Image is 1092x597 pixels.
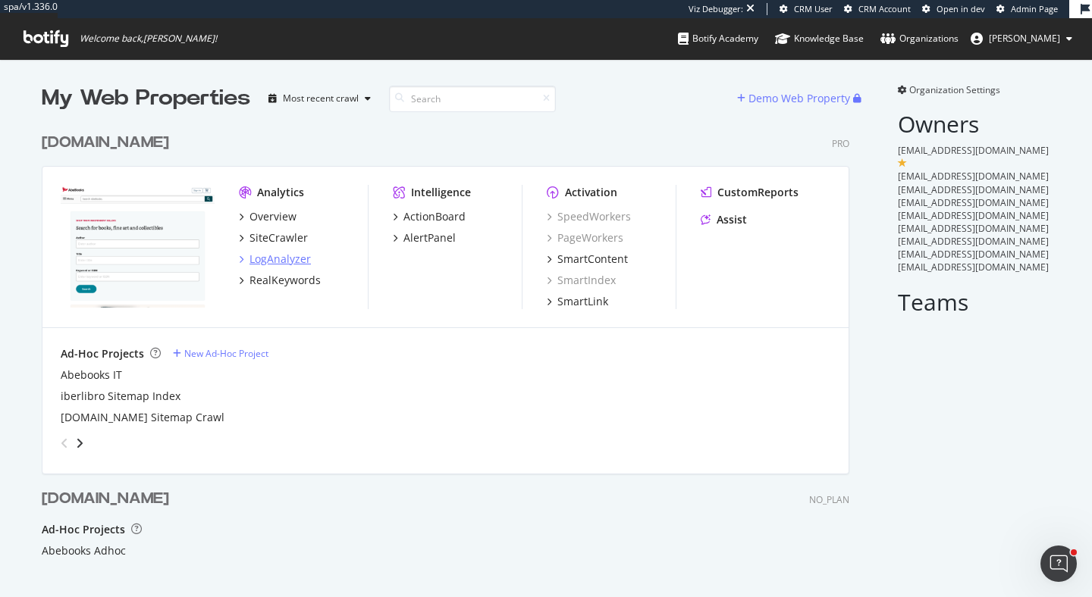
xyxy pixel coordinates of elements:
a: SmartIndex [547,273,616,288]
button: Most recent crawl [262,86,377,111]
a: Organizations [880,18,959,59]
div: AlertPanel [403,230,456,245]
a: SpeedWorkers [547,209,631,224]
div: New Ad-Hoc Project [184,347,268,360]
a: Knowledge Base [775,18,864,59]
div: CustomReports [717,185,799,200]
div: angle-left [55,431,74,455]
span: [EMAIL_ADDRESS][DOMAIN_NAME] [898,248,1049,261]
a: [DOMAIN_NAME] Sitemap Crawl [61,410,224,425]
img: abebooks.com [61,185,215,308]
div: ActionBoard [403,209,466,224]
span: [EMAIL_ADDRESS][DOMAIN_NAME] [898,170,1049,183]
a: SiteCrawler [239,230,308,245]
div: Intelligence [411,185,471,200]
div: RealKeywords [249,273,321,288]
div: Pro [832,137,849,150]
div: angle-right [74,436,85,451]
input: Search [389,86,556,112]
a: [DOMAIN_NAME] [42,132,175,154]
a: Assist [701,212,747,227]
span: [EMAIL_ADDRESS][DOMAIN_NAME] [898,222,1049,235]
div: Botify Academy [678,31,758,46]
h2: Teams [898,289,1050,314]
div: Demo Web Property [748,91,850,106]
div: Activation [565,185,617,200]
div: Knowledge Base [775,31,864,46]
a: LogAnalyzer [239,252,311,267]
a: iberlibro Sitemap Index [61,389,180,404]
iframe: Intercom live chat [1040,545,1077,582]
a: CRM User [780,3,833,15]
a: Demo Web Property [737,92,853,105]
button: [PERSON_NAME] [959,27,1084,51]
button: Demo Web Property [737,86,853,111]
a: ActionBoard [393,209,466,224]
span: CRM User [794,3,833,14]
div: SiteCrawler [249,230,308,245]
div: My Web Properties [42,83,250,114]
a: SmartContent [547,252,628,267]
h2: Owners [898,111,1050,136]
a: Overview [239,209,297,224]
div: Most recent crawl [283,94,359,103]
a: Abebooks Adhoc [42,543,126,558]
div: [DOMAIN_NAME] [42,488,169,510]
span: [EMAIL_ADDRESS][DOMAIN_NAME] [898,196,1049,209]
div: [DOMAIN_NAME] [42,132,169,154]
div: NO_PLAN [809,493,849,506]
a: Open in dev [922,3,985,15]
span: Open in dev [937,3,985,14]
span: [EMAIL_ADDRESS][DOMAIN_NAME] [898,235,1049,248]
div: Overview [249,209,297,224]
a: Abebooks IT [61,367,122,383]
span: Admin Page [1011,3,1058,14]
a: PageWorkers [547,230,623,245]
a: Botify Academy [678,18,758,59]
a: SmartLink [547,294,608,309]
div: Analytics [257,185,304,200]
div: LogAnalyzer [249,252,311,267]
span: [EMAIL_ADDRESS][DOMAIN_NAME] [898,209,1049,222]
span: [EMAIL_ADDRESS][DOMAIN_NAME] [898,183,1049,196]
span: Welcome back, [PERSON_NAME] ! [80,33,217,45]
div: Ad-Hoc Projects [42,522,125,537]
a: Admin Page [996,3,1058,15]
div: Assist [717,212,747,227]
span: [EMAIL_ADDRESS][DOMAIN_NAME] [898,261,1049,273]
span: adrianna [989,32,1060,45]
span: Organization Settings [909,83,1000,96]
div: SmartContent [557,252,628,267]
a: CRM Account [844,3,911,15]
a: CustomReports [701,185,799,200]
div: Viz Debugger: [689,3,743,15]
a: New Ad-Hoc Project [173,347,268,360]
span: [EMAIL_ADDRESS][DOMAIN_NAME] [898,144,1049,157]
div: SmartLink [557,294,608,309]
div: Ad-Hoc Projects [61,346,144,361]
div: Organizations [880,31,959,46]
a: AlertPanel [393,230,456,245]
a: RealKeywords [239,273,321,288]
span: CRM Account [858,3,911,14]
